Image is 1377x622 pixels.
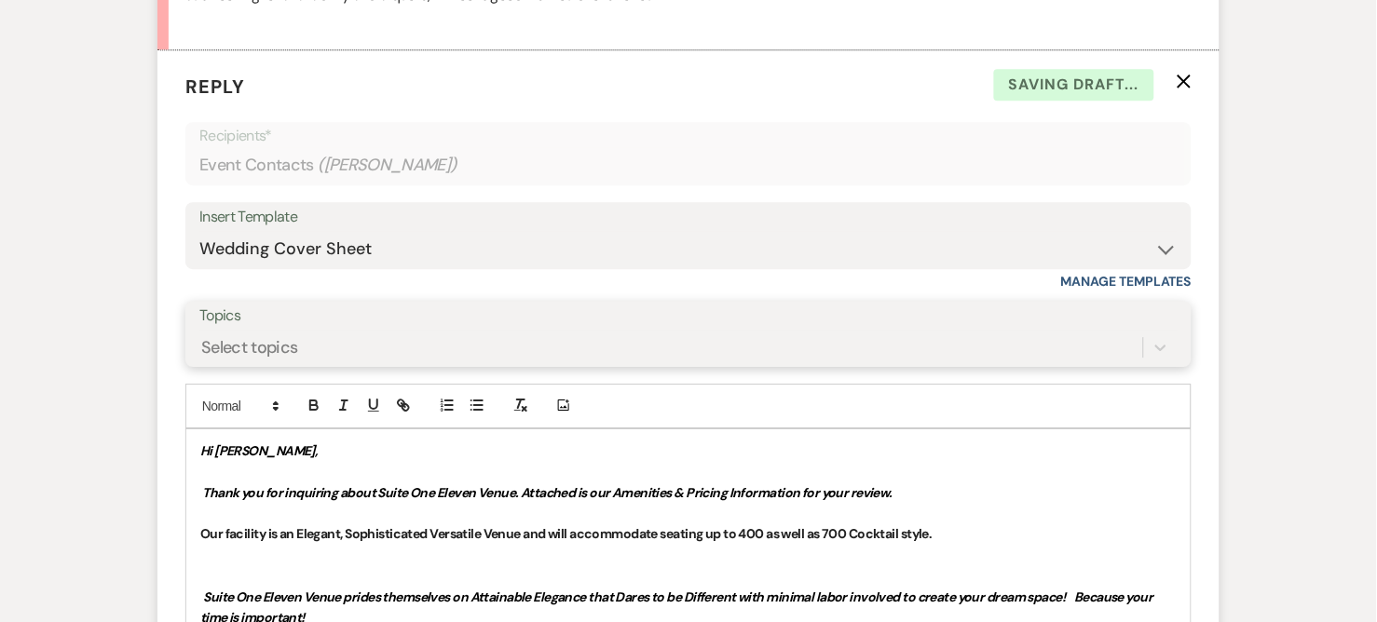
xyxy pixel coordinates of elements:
p: Recipients* [199,124,1178,148]
div: Event Contacts [199,147,1178,183]
strong: Our facility is an Elegant, Sophisticated Versatile Venue and will accommodate seating up to 400 ... [200,525,933,542]
a: Manage Templates [1061,273,1192,290]
label: Topics [199,303,1178,330]
span: ( [PERSON_NAME] ) [318,153,457,178]
div: Select topics [201,334,298,359]
em: Hi [PERSON_NAME], [200,442,317,459]
em: Thank you for inquiring about Suite One Eleven Venue. Attached is our Amenities & Pricing Informa... [202,484,893,501]
div: Insert Template [199,204,1178,231]
span: Saving draft... [994,69,1154,101]
span: Reply [185,74,245,99]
